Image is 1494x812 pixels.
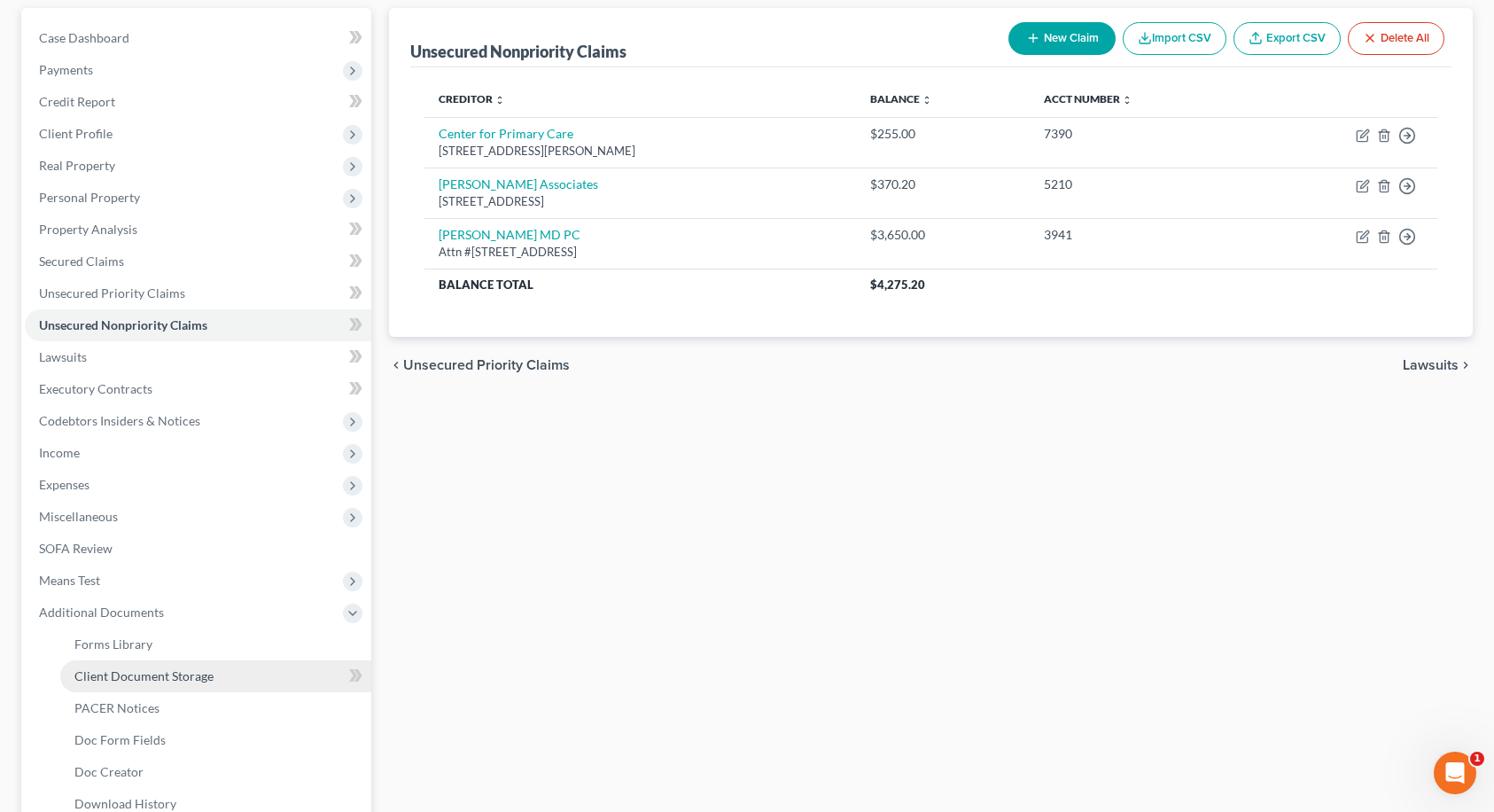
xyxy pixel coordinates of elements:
[25,277,371,309] a: Unsecured Priority Claims
[74,636,152,652] span: Forms Library
[74,732,166,747] span: Doc Form Fields
[25,86,371,118] a: Credit Report
[1044,92,1132,105] a: Acct Number unfold_more
[25,373,371,405] a: Executory Contracts
[25,214,371,246] a: Property Analysis
[870,277,925,292] span: $4,275.20
[39,190,140,205] span: Personal Property
[74,668,214,683] span: Client Document Storage
[1403,358,1473,372] button: Lawsuits chevron_right
[25,246,371,277] a: Secured Claims
[1233,22,1341,55] a: Export CSV
[39,94,115,109] span: Credit Report
[39,381,152,396] span: Executory Contracts
[39,317,207,332] span: Unsecured Nonpriority Claims
[870,92,932,105] a: Balance unfold_more
[39,541,113,556] span: SOFA Review
[1434,752,1476,794] iframe: Intercom live chat
[39,573,100,588] span: Means Test
[1122,95,1132,105] i: unfold_more
[1044,176,1240,193] div: 5210
[25,309,371,341] a: Unsecured Nonpriority Claims
[60,629,371,660] a: Forms Library
[1459,358,1473,372] i: chevron_right
[922,95,932,105] i: unfold_more
[74,796,176,811] span: Download History
[389,358,403,372] i: chevron_left
[39,445,80,460] span: Income
[74,700,160,715] span: PACER Notices
[439,92,505,105] a: Creditor unfold_more
[1044,226,1240,244] div: 3941
[1348,22,1444,55] button: Delete All
[439,227,580,242] a: [PERSON_NAME] MD PC
[39,30,129,45] span: Case Dashboard
[39,349,87,364] span: Lawsuits
[403,358,570,372] span: Unsecured Priority Claims
[25,341,371,373] a: Lawsuits
[439,176,598,191] a: [PERSON_NAME] Associates
[1044,125,1240,143] div: 7390
[25,533,371,565] a: SOFA Review
[870,125,1015,143] div: $255.00
[439,244,842,261] div: Attn #[STREET_ADDRESS]
[25,22,371,54] a: Case Dashboard
[389,358,570,372] button: chevron_left Unsecured Priority Claims
[60,724,371,756] a: Doc Form Fields
[1470,752,1484,766] span: 1
[424,269,856,301] th: Balance Total
[1008,22,1116,55] button: New Claim
[1123,22,1226,55] button: Import CSV
[60,692,371,724] a: PACER Notices
[439,126,573,141] a: Center for Primary Care
[39,222,137,237] span: Property Analysis
[39,605,164,620] span: Additional Documents
[39,477,89,492] span: Expenses
[39,509,118,524] span: Miscellaneous
[494,95,505,105] i: unfold_more
[439,143,842,160] div: [STREET_ADDRESS][PERSON_NAME]
[60,660,371,692] a: Client Document Storage
[39,62,93,77] span: Payments
[60,756,371,788] a: Doc Creator
[39,254,124,269] span: Secured Claims
[1403,358,1459,372] span: Lawsuits
[39,285,185,301] span: Unsecured Priority Claims
[870,226,1015,244] div: $3,650.00
[74,764,144,779] span: Doc Creator
[39,126,113,141] span: Client Profile
[439,193,842,210] div: [STREET_ADDRESS]
[39,413,200,428] span: Codebtors Insiders & Notices
[410,41,626,62] div: Unsecured Nonpriority Claims
[39,158,115,173] span: Real Property
[870,176,1015,193] div: $370.20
